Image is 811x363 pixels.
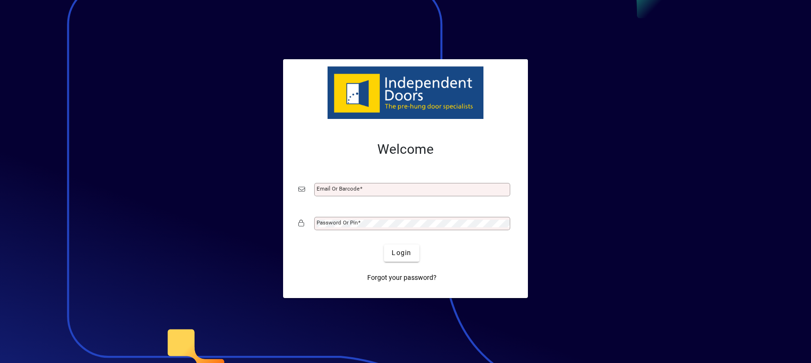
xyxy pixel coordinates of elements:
mat-label: Password or Pin [317,219,358,226]
button: Login [384,245,419,262]
a: Forgot your password? [363,269,440,287]
span: Forgot your password? [367,273,437,283]
mat-label: Email or Barcode [317,185,360,192]
h2: Welcome [298,141,513,158]
span: Login [392,248,411,258]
